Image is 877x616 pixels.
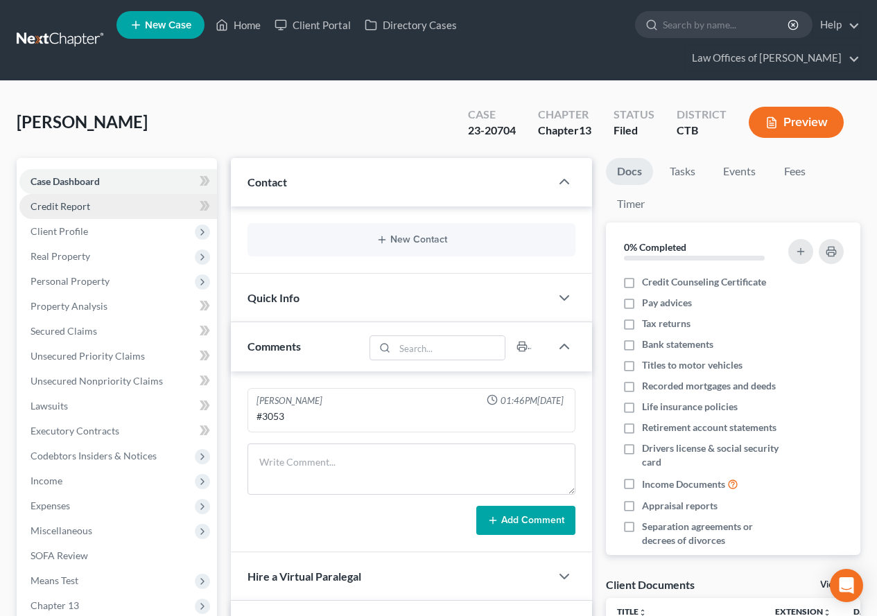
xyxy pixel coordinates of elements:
span: Income [31,475,62,486]
span: Property Analysis [31,300,107,312]
span: Miscellaneous [31,525,92,536]
span: Chapter 13 [31,599,79,611]
div: CTB [677,123,727,139]
div: Open Intercom Messenger [830,569,863,602]
input: Search by name... [663,12,790,37]
a: View All [820,580,855,590]
span: Unsecured Priority Claims [31,350,145,362]
div: District [677,107,727,123]
div: [PERSON_NAME] [257,394,322,407]
a: Unsecured Nonpriority Claims [19,369,217,394]
span: Unsecured Nonpriority Claims [31,375,163,387]
a: Directory Cases [358,12,464,37]
span: Codebtors Insiders & Notices [31,450,157,461]
strong: 0% Completed [624,241,686,253]
button: Preview [749,107,844,138]
a: Fees [772,158,817,185]
span: Recorded mortgages and deeds [642,379,776,393]
a: Help [813,12,860,37]
span: 01:46PM[DATE] [501,394,564,407]
a: Credit Report [19,194,217,219]
div: Chapter [538,107,591,123]
span: Secured Claims [31,325,97,337]
button: Add Comment [476,506,575,535]
span: Case Dashboard [31,175,100,187]
a: Client Portal [268,12,358,37]
span: Income Documents [642,477,725,491]
span: Expenses [31,500,70,511]
span: Tax returns [642,317,691,331]
a: Home [209,12,268,37]
a: SOFA Review [19,543,217,568]
div: Filed [614,123,654,139]
span: Executory Contracts [31,425,119,437]
span: Contact [248,175,287,188]
a: Docs [606,158,653,185]
span: Retirement account statements [642,421,776,434]
a: Tasks [659,158,706,185]
span: SOFA Review [31,549,88,561]
div: #3053 [257,410,566,423]
span: Bank statements [642,337,713,351]
span: Appraisal reports [642,499,718,513]
div: Status [614,107,654,123]
span: Drivers license & social security card [642,441,785,469]
a: Case Dashboard [19,169,217,194]
span: Pay advices [642,296,692,310]
span: Quick Info [248,291,299,304]
span: Life insurance policies [642,400,738,414]
span: Client Profile [31,225,88,237]
span: Hire a Virtual Paralegal [248,570,361,583]
button: New Contact [259,234,564,245]
span: Credit Report [31,200,90,212]
a: Executory Contracts [19,419,217,443]
a: Secured Claims [19,319,217,344]
span: New Case [145,20,191,30]
span: Separation agreements or decrees of divorces [642,520,785,547]
span: Titles to motor vehicles [642,358,743,372]
input: Search... [395,336,505,360]
span: Lawsuits [31,400,68,412]
a: Property Analysis [19,294,217,319]
a: Unsecured Priority Claims [19,344,217,369]
span: Means Test [31,574,78,586]
div: Chapter [538,123,591,139]
div: Client Documents [606,577,695,592]
a: Lawsuits [19,394,217,419]
span: Comments [248,340,301,353]
span: [PERSON_NAME] [17,112,148,132]
div: Case [468,107,516,123]
span: 13 [579,123,591,137]
a: Timer [606,191,656,218]
div: 23-20704 [468,123,516,139]
a: Law Offices of [PERSON_NAME] [685,46,860,71]
a: Events [712,158,767,185]
span: Personal Property [31,275,110,287]
span: Credit Counseling Certificate [642,275,766,289]
span: Real Property [31,250,90,262]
